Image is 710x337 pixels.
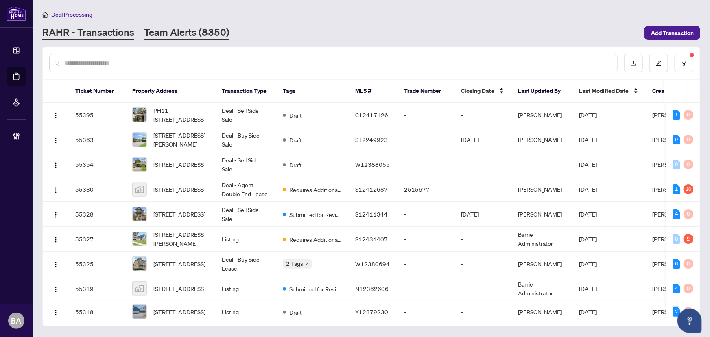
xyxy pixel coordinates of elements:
[133,232,146,246] img: thumbnail-img
[579,136,597,143] span: [DATE]
[454,152,511,177] td: -
[153,230,209,248] span: [STREET_ADDRESS][PERSON_NAME]
[398,276,454,301] td: -
[276,80,349,103] th: Tags
[649,54,668,72] button: edit
[579,111,597,118] span: [DATE]
[215,177,276,202] td: Deal - Agent Double End Lease
[42,12,48,18] span: home
[133,305,146,319] img: thumbnail-img
[49,232,62,245] button: Logo
[355,161,390,168] span: W12388055
[684,135,693,144] div: 0
[69,202,126,227] td: 55328
[454,276,511,301] td: -
[398,127,454,152] td: -
[49,208,62,221] button: Logo
[289,111,302,120] span: Draft
[684,284,693,293] div: 0
[579,285,597,292] span: [DATE]
[144,26,229,40] a: Team Alerts (8350)
[673,110,680,120] div: 1
[69,227,126,252] td: 55327
[52,236,59,243] img: Logo
[398,80,454,103] th: Trade Number
[69,301,126,323] td: 55318
[398,227,454,252] td: -
[42,26,134,40] a: RAHR - Transactions
[646,80,695,103] th: Created By
[454,202,511,227] td: [DATE]
[579,86,629,95] span: Last Modified Date
[7,6,26,21] img: logo
[572,80,646,103] th: Last Modified Date
[69,252,126,276] td: 55325
[153,160,205,169] span: [STREET_ADDRESS]
[398,152,454,177] td: -
[215,227,276,252] td: Listing
[215,103,276,127] td: Deal - Sell Side Sale
[52,309,59,316] img: Logo
[52,137,59,144] img: Logo
[286,259,303,268] span: 2 Tags
[289,284,342,293] span: Submitted for Review
[69,80,126,103] th: Ticket Number
[511,127,572,152] td: [PERSON_NAME]
[652,111,696,118] span: [PERSON_NAME]
[398,301,454,323] td: -
[51,11,92,18] span: Deal Processing
[153,106,209,124] span: PH11-[STREET_ADDRESS]
[215,152,276,177] td: Deal - Sell Side Sale
[153,307,205,316] span: [STREET_ADDRESS]
[215,80,276,103] th: Transaction Type
[454,127,511,152] td: [DATE]
[511,152,572,177] td: -
[673,284,680,293] div: 4
[677,309,702,333] button: Open asap
[579,260,597,267] span: [DATE]
[153,210,205,219] span: [STREET_ADDRESS]
[133,257,146,271] img: thumbnail-img
[69,276,126,301] td: 55319
[355,235,388,243] span: S12431407
[454,227,511,252] td: -
[684,184,693,194] div: 10
[69,127,126,152] td: 55363
[289,136,302,144] span: Draft
[579,186,597,193] span: [DATE]
[398,252,454,276] td: -
[52,212,59,218] img: Logo
[289,210,342,219] span: Submitted for Review
[355,285,389,292] span: N12362606
[215,252,276,276] td: Deal - Buy Side Lease
[652,285,696,292] span: [PERSON_NAME]
[398,177,454,202] td: 2515677
[684,234,693,244] div: 2
[511,80,572,103] th: Last Updated By
[305,262,309,266] span: down
[355,210,388,218] span: S12411344
[49,282,62,295] button: Logo
[652,210,696,218] span: [PERSON_NAME]
[133,207,146,221] img: thumbnail-img
[652,260,696,267] span: [PERSON_NAME]
[673,259,680,269] div: 6
[511,227,572,252] td: Barrie Administrator
[49,305,62,318] button: Logo
[52,162,59,168] img: Logo
[684,307,693,317] div: 0
[579,161,597,168] span: [DATE]
[511,177,572,202] td: [PERSON_NAME]
[684,160,693,169] div: 0
[49,133,62,146] button: Logo
[215,127,276,152] td: Deal - Buy Side Sale
[153,259,205,268] span: [STREET_ADDRESS]
[52,286,59,293] img: Logo
[579,235,597,243] span: [DATE]
[133,282,146,295] img: thumbnail-img
[69,103,126,127] td: 55395
[49,108,62,121] button: Logo
[684,259,693,269] div: 0
[652,308,696,315] span: [PERSON_NAME]
[673,160,680,169] div: 0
